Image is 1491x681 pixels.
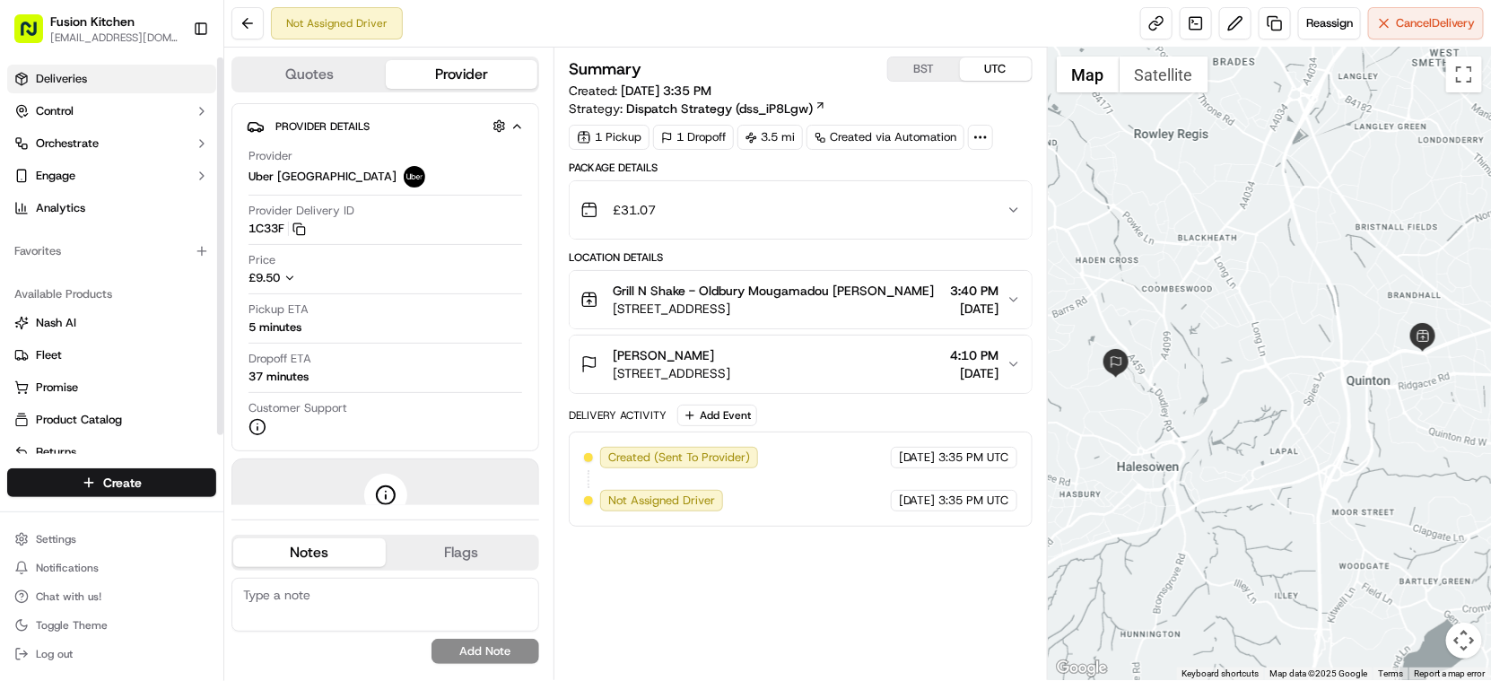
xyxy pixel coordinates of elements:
[36,168,75,184] span: Engage
[36,103,74,119] span: Control
[613,282,934,300] span: Grill N Shake - Oldbury Mougamadou [PERSON_NAME]
[626,100,826,118] a: Dispatch Strategy (dss_iP8Lgw)
[1306,15,1353,31] span: Reassign
[404,166,425,188] img: uber-new-logo.jpeg
[7,237,216,266] div: Favorites
[569,161,1033,175] div: Package Details
[677,405,757,426] button: Add Event
[621,83,711,99] span: [DATE] 3:35 PM
[1052,657,1112,680] img: Google
[18,18,54,54] img: Nash
[7,438,216,467] button: Returns
[7,194,216,223] a: Analytics
[1378,668,1403,678] a: Terms (opens in new tab)
[59,327,65,341] span: •
[569,61,641,77] h3: Summary
[18,403,32,417] div: 📗
[960,57,1032,81] button: UTC
[1181,668,1259,680] button: Keyboard shortcuts
[569,125,650,150] div: 1 Pickup
[1446,57,1482,92] button: Toggle fullscreen view
[36,347,62,363] span: Fleet
[7,555,216,581] button: Notifications
[50,13,135,31] span: Fusion Kitchen
[14,315,209,331] a: Nash AI
[179,445,217,458] span: Pylon
[386,60,538,89] button: Provider
[7,309,216,337] button: Nash AI
[899,493,936,509] span: [DATE]
[7,584,216,609] button: Chat with us!
[570,336,1032,393] button: [PERSON_NAME][STREET_ADDRESS]4:10 PM[DATE]
[248,252,275,268] span: Price
[36,380,78,396] span: Promise
[899,450,936,466] span: [DATE]
[1269,668,1367,678] span: Map data ©2025 Google
[807,125,964,150] div: Created via Automation
[7,468,216,497] button: Create
[1298,7,1361,39] button: Reassign
[951,364,999,382] span: [DATE]
[1052,657,1112,680] a: Open this area in Google Maps (opens a new window)
[1446,623,1482,659] button: Map camera controls
[626,100,813,118] span: Dispatch Strategy (dss_iP8Lgw)
[18,171,50,204] img: 1736555255976-a54dd68f-1ca7-489b-9aae-adbdc363a1c4
[126,444,217,458] a: Powered byPylon
[951,282,999,300] span: 3:40 PM
[653,125,734,150] div: 1 Dropoff
[50,31,179,45] button: [EMAIL_ADDRESS][DOMAIN_NAME]
[248,270,280,285] span: £9.50
[152,403,166,417] div: 💻
[14,412,209,428] a: Product Catalog
[251,278,288,292] span: [DATE]
[36,135,99,152] span: Orchestrate
[7,613,216,638] button: Toggle Theme
[248,270,406,286] button: £9.50
[1368,7,1484,39] button: CancelDelivery
[248,301,309,318] span: Pickup ETA
[7,162,216,190] button: Engage
[14,380,209,396] a: Promise
[36,589,101,604] span: Chat with us!
[248,351,311,367] span: Dropoff ETA
[613,300,934,318] span: [STREET_ADDRESS]
[144,394,295,426] a: 💻API Documentation
[939,493,1009,509] span: 3:35 PM UTC
[248,319,301,336] div: 5 minutes
[7,373,216,402] button: Promise
[18,233,120,248] div: Past conversations
[36,618,108,633] span: Toggle Theme
[36,200,85,216] span: Analytics
[233,60,386,89] button: Quotes
[18,261,47,290] img: Dianne Alexi Soriano
[7,97,216,126] button: Control
[47,116,323,135] input: Got a question? Start typing here...
[14,347,209,363] a: Fleet
[233,538,386,567] button: Notes
[81,189,247,204] div: We're available if you need us!
[613,346,714,364] span: [PERSON_NAME]
[36,401,137,419] span: Knowledge Base
[170,401,288,419] span: API Documentation
[613,364,730,382] span: [STREET_ADDRESS]
[36,315,76,331] span: Nash AI
[278,230,327,251] button: See all
[7,280,216,309] div: Available Products
[36,561,99,575] span: Notifications
[81,171,294,189] div: Start new chat
[36,71,87,87] span: Deliveries
[7,642,216,667] button: Log out
[103,474,142,492] span: Create
[18,72,327,100] p: Welcome 👋
[1057,57,1120,92] button: Show street map
[569,408,667,423] div: Delivery Activity
[613,201,656,219] span: £31.07
[248,148,292,164] span: Provider
[305,177,327,198] button: Start new chat
[7,129,216,158] button: Orchestrate
[38,171,70,204] img: 1753817452368-0c19585d-7be3-40d9-9a41-2dc781b3d1eb
[11,394,144,426] a: 📗Knowledge Base
[888,57,960,81] button: BST
[275,119,370,134] span: Provider Details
